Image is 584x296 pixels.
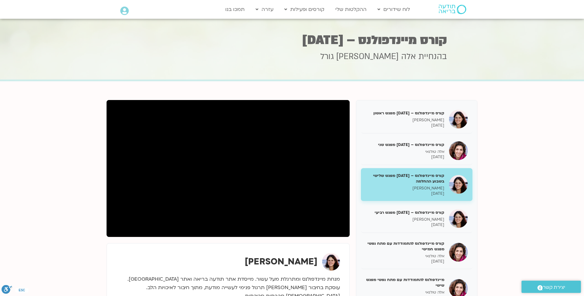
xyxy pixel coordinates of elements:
h5: קורס מיינדפולנס להתמודדות עם מתח נפשי מפגש חמישי [366,241,444,252]
p: [DATE] [366,191,444,196]
strong: [PERSON_NAME] [245,256,317,268]
img: קורס מיינדפולנס – יוני 25 מפגש רביעי [449,209,468,228]
p: [DATE] [366,222,444,228]
p: [DATE] [366,154,444,160]
h5: מיינדפולנס להתמודדות עם מתח נפשי מפגש שישי [366,277,444,288]
a: תמכו בנו [222,3,248,15]
img: קורס מיינדפולנס – יוני 25 מפגש ראשון [449,110,468,128]
img: קורס מיינדפולנס – יוני 25 מפגש שלישי בשבוע ההחלמה [449,175,468,194]
p: אלה טולנאי [366,149,444,154]
p: [PERSON_NAME] [366,217,444,222]
img: קורס מיינדפולנס – יוני 25 מפגש שני [449,141,468,160]
img: מיכל גורל [322,253,340,271]
a: קורסים ופעילות [281,3,327,15]
span: יצירת קשר [543,283,565,292]
h5: קורס מיינדפולנס – [DATE] מפגש שני [366,142,444,148]
a: לוח שידורים [374,3,413,15]
a: עזרה [252,3,277,15]
img: קורס מיינדפולנס להתמודדות עם מתח נפשי מפגש חמישי [449,243,468,262]
span: בהנחיית [418,51,447,62]
h1: קורס מיינדפולנס – [DATE] [137,34,447,46]
p: אלה טולנאי [366,290,444,295]
h5: קורס מיינדפולנס – [DATE] מפגש שלישי בשבוע ההחלמה [366,173,444,184]
h5: קורס מיינדפולנס – [DATE] מפגש רביעי [366,210,444,215]
p: [PERSON_NAME] [366,186,444,191]
p: [DATE] [366,259,444,264]
p: אלה טולנאי [366,253,444,259]
a: יצירת קשר [522,281,581,293]
a: ההקלטות שלי [332,3,370,15]
h5: קורס מיינדפולנס – [DATE] מפגש ראשון [366,110,444,116]
img: תודעה בריאה [439,5,466,14]
p: [DATE] [366,123,444,128]
p: [PERSON_NAME] [366,118,444,123]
